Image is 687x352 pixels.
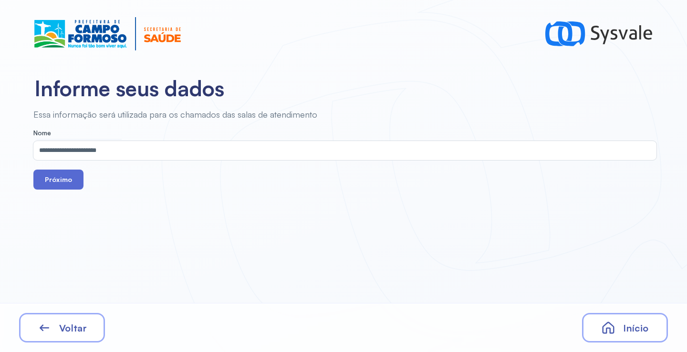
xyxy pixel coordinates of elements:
span: Nome [33,129,51,137]
img: logo-sysvale.svg [545,17,653,50]
span: Início [623,322,648,334]
div: Essa informação será utilizada para os chamados das salas de atendimento [33,109,685,120]
span: Voltar [59,322,87,334]
h2: Informe seus dados [34,75,653,101]
button: Próximo [33,170,83,190]
img: Logotipo do estabelecimento [34,17,181,50]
